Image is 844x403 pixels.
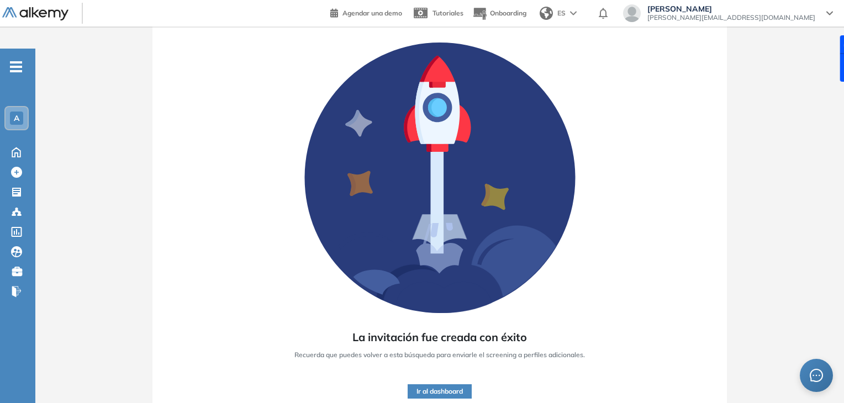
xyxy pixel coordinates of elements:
[540,7,553,20] img: world
[352,329,527,346] span: La invitación fue creada con éxito
[472,2,526,25] button: Onboarding
[2,7,68,21] img: Logo
[10,66,22,68] i: -
[647,4,815,13] span: [PERSON_NAME]
[14,114,19,123] span: A
[342,9,402,17] span: Agendar una demo
[490,9,526,17] span: Onboarding
[294,350,585,360] span: Recuerda que puedes volver a esta búsqueda para enviarle el screening a perfiles adicionales.
[570,11,577,15] img: arrow
[408,384,472,399] button: Ir al dashboard
[647,13,815,22] span: [PERSON_NAME][EMAIL_ADDRESS][DOMAIN_NAME]
[557,8,566,18] span: ES
[810,369,823,382] span: message
[432,9,463,17] span: Tutoriales
[330,6,402,19] a: Agendar una demo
